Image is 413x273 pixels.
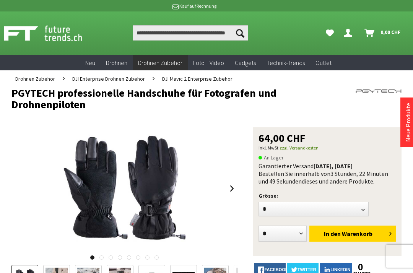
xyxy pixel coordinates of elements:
[229,55,261,71] a: Gadgets
[315,59,332,67] span: Outlet
[353,263,368,271] a: 0
[361,25,405,41] a: Warenkorb
[162,75,233,82] span: DJI Mavic 2 Enterprise Zubehör
[68,70,149,87] a: DJI Enterprise Drohnen Zubehör
[232,25,248,41] button: Suchen
[133,25,248,41] input: Produkt, Marke, Kategorie, EAN, Artikelnummer…
[322,25,338,41] a: Meine Favoriten
[158,70,236,87] a: DJI Mavic 2 Enterprise Zubehör
[342,230,372,237] span: Warenkorb
[4,24,99,43] img: Shop Futuretrends - zur Startseite wechseln
[63,127,186,250] img: PGYTECH professionelle Handschuhe für Fotografen und Drohnenpiloten
[259,143,396,153] p: inkl. MwSt.
[330,267,350,272] span: LinkedIn
[72,75,145,82] span: DJI Enterprise Drohnen Zubehör
[259,191,396,200] p: Grösse:
[310,55,337,71] a: Outlet
[11,87,324,110] h1: PGYTECH professionelle Handschuhe für Fotografen und Drohnenpiloten
[324,230,341,237] span: In den
[11,70,59,87] a: Drohnen Zubehör
[85,59,95,67] span: Neu
[259,170,388,185] span: 3 Stunden, 22 Minuten und 49 Sekunden
[80,55,101,71] a: Neu
[404,103,412,142] a: Neue Produkte
[259,162,396,185] div: Garantierter Versand Bestellen Sie innerhalb von dieses und andere Produkte.
[188,55,229,71] a: Foto + Video
[280,145,319,151] a: zzgl. Versandkosten
[15,75,55,82] span: Drohnen Zubehör
[193,59,224,67] span: Foto + Video
[106,59,127,67] span: Drohnen
[259,133,306,143] span: 64,00 CHF
[261,55,310,71] a: Technik-Trends
[380,26,401,38] span: 0,00 CHF
[138,59,182,67] span: Drohnen Zubehör
[264,267,288,272] span: facebook
[298,267,316,272] span: twitter
[267,59,305,67] span: Technik-Trends
[101,55,133,71] a: Drohnen
[341,25,358,41] a: Dein Konto
[259,153,284,162] span: An Lager
[133,55,188,71] a: Drohnen Zubehör
[356,87,402,95] img: PGYTECH
[235,59,256,67] span: Gadgets
[309,226,396,242] button: In den Warenkorb
[314,162,353,170] b: [DATE], [DATE]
